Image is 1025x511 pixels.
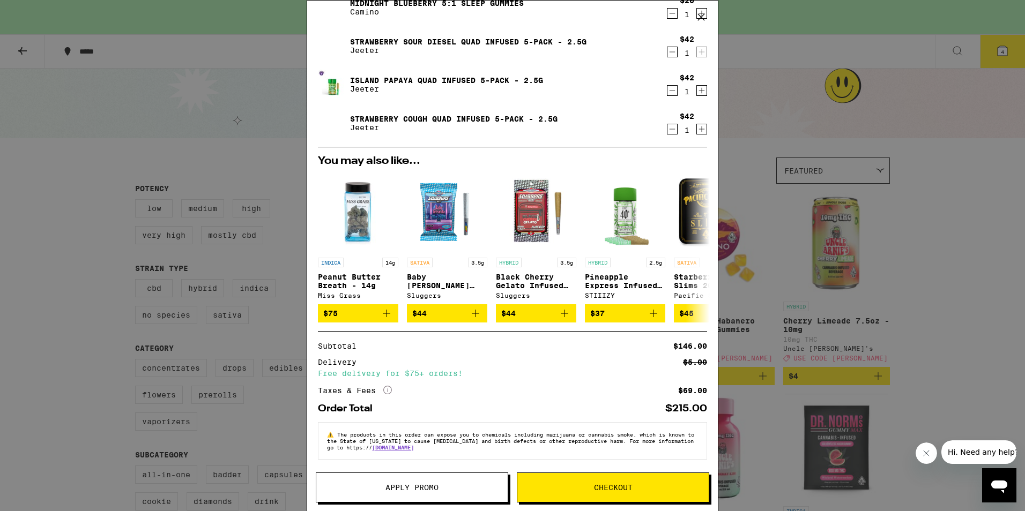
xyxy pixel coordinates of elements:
p: Black Cherry Gelato Infused 5-pack - 3.5g [496,273,576,290]
div: $69.00 [678,387,707,394]
div: $215.00 [665,404,707,414]
a: Open page for Baby Griselda Infused 5-pack - 3.5g from Sluggers [407,172,487,304]
div: 1 [680,49,694,57]
p: 14g [382,258,398,267]
a: Strawberry Sour Diesel Quad Infused 5-Pack - 2.5g [350,37,586,46]
button: Decrement [667,8,678,19]
p: Starberry Cough Slims 20-Pack - 7g [674,273,754,290]
img: Pacific Stone - Starberry Cough Slims 20-Pack - 7g [674,172,754,252]
div: $5.00 [683,358,707,366]
button: Apply Promo [316,472,508,502]
button: Increment [696,124,707,134]
iframe: Close message [916,442,937,464]
p: HYBRID [585,258,611,267]
p: Baby [PERSON_NAME] Infused 5-pack - 3.5g [407,273,487,290]
div: Sluggers [407,292,487,299]
p: 3.5g [468,258,487,267]
div: Order Total [318,404,380,414]
div: $42 [680,112,694,121]
button: Decrement [667,124,678,134]
iframe: Message from company [941,440,1016,464]
span: The products in this order can expose you to chemicals including marijuana or cannabis smoke, whi... [327,431,694,450]
button: Add to bag [585,304,665,322]
span: ⚠️ [327,431,337,438]
button: Add to bag [407,304,487,322]
div: Pacific Stone [674,292,754,299]
button: Add to bag [496,304,576,322]
span: Checkout [594,484,633,491]
button: Increment [696,47,707,57]
h2: You may also like... [318,156,707,167]
p: Pineapple Express Infused 5-Pack - 2.5g [585,273,665,290]
p: Jeeter [350,46,586,55]
button: Decrement [667,47,678,57]
div: 1 [680,87,694,96]
p: SATIVA [407,258,433,267]
a: [DOMAIN_NAME] [372,444,414,450]
p: 3.5g [557,258,576,267]
button: Add to bag [318,304,398,322]
div: $42 [680,73,694,82]
div: Taxes & Fees [318,386,392,395]
div: 1 [680,126,694,134]
span: $44 [501,309,516,318]
img: Sluggers - Black Cherry Gelato Infused 5-pack - 3.5g [496,172,576,252]
a: Island Papaya Quad Infused 5-Pack - 2.5g [350,76,543,85]
div: Sluggers [496,292,576,299]
span: $75 [323,309,338,318]
button: Checkout [517,472,709,502]
p: Jeeter [350,85,543,93]
p: 2.5g [646,258,665,267]
img: Miss Grass - Peanut Butter Breath - 14g [318,172,398,252]
a: Open page for Pineapple Express Infused 5-Pack - 2.5g from STIIIZY [585,172,665,304]
div: Miss Grass [318,292,398,299]
div: Subtotal [318,342,364,350]
p: Peanut Butter Breath - 14g [318,273,398,290]
span: $37 [590,309,605,318]
p: HYBRID [496,258,522,267]
a: Open page for Black Cherry Gelato Infused 5-pack - 3.5g from Sluggers [496,172,576,304]
div: 1 [680,10,694,19]
button: Decrement [667,85,678,96]
a: Strawberry Cough Quad Infused 5-Pack - 2.5g [350,115,558,123]
div: Delivery [318,358,364,366]
button: Add to bag [674,304,754,322]
div: Free delivery for $75+ orders! [318,370,707,377]
a: Open page for Peanut Butter Breath - 14g from Miss Grass [318,172,398,304]
p: Camino [350,7,524,16]
span: Apply Promo [385,484,439,491]
p: INDICA [318,258,344,267]
div: $42 [680,35,694,43]
p: Jeeter [350,123,558,132]
div: STIIIZY [585,292,665,299]
a: Open page for Starberry Cough Slims 20-Pack - 7g from Pacific Stone [674,172,754,304]
img: Island Papaya Quad Infused 5-Pack - 2.5g [318,70,348,100]
div: $146.00 [673,342,707,350]
img: Strawberry Cough Quad Infused 5-Pack - 2.5g [318,108,348,138]
iframe: Button to launch messaging window [982,468,1016,502]
img: Sluggers - Baby Griselda Infused 5-pack - 3.5g [407,172,487,252]
img: STIIIZY - Pineapple Express Infused 5-Pack - 2.5g [585,172,665,252]
p: SATIVA [674,258,700,267]
span: $45 [679,309,694,318]
span: $44 [412,309,427,318]
span: Hi. Need any help? [6,7,77,16]
img: Strawberry Sour Diesel Quad Infused 5-Pack - 2.5g [318,31,348,61]
button: Increment [696,85,707,96]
